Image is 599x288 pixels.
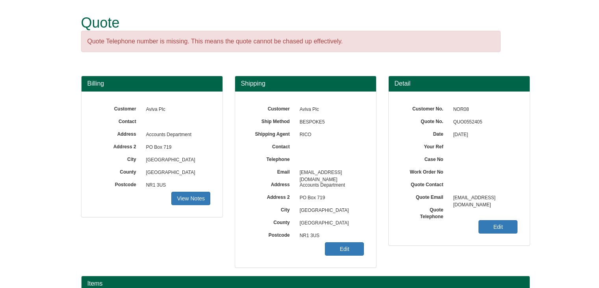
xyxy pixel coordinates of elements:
span: NR1 3US [142,179,211,192]
a: Edit [325,242,364,256]
span: Accounts Department [142,129,211,141]
label: Quote Telephone [401,204,449,220]
label: Postcode [247,230,296,239]
label: Date [401,129,449,138]
label: Contact [93,116,142,125]
span: PO Box 719 [296,192,364,204]
label: Your Ref [401,141,449,150]
span: RICO [296,129,364,141]
label: Customer No. [401,103,449,112]
label: Quote No. [401,116,449,125]
label: Ship Method [247,116,296,125]
label: City [93,154,142,163]
span: [GEOGRAPHIC_DATA] [296,217,364,230]
span: [GEOGRAPHIC_DATA] [142,154,211,166]
label: Quote Email [401,192,449,201]
h1: Quote [81,15,501,31]
h3: Detail [395,80,524,87]
label: City [247,204,296,213]
label: Customer [93,103,142,112]
label: County [93,166,142,176]
h3: Shipping [241,80,370,87]
label: Quote Contact [401,179,449,188]
label: Postcode [93,179,142,188]
a: View Notes [171,192,210,205]
h3: Billing [87,80,217,87]
label: Address [93,129,142,138]
span: [EMAIL_ADDRESS][DOMAIN_NAME] [449,192,518,204]
label: Telephone [247,154,296,163]
span: QUO0552405 [449,116,518,129]
label: Case No [401,154,449,163]
label: Contact [247,141,296,150]
label: Customer [247,103,296,112]
span: PO Box 719 [142,141,211,154]
a: Edit [478,220,517,234]
span: [GEOGRAPHIC_DATA] [296,204,364,217]
div: Quote Telephone number is missing. This means the quote cannot be chased up effectively. [81,31,501,52]
span: [GEOGRAPHIC_DATA] [142,166,211,179]
label: Address 2 [247,192,296,201]
label: Shipping Agent [247,129,296,138]
span: Aviva Plc [142,103,211,116]
span: NOR08 [449,103,518,116]
span: Aviva Plc [296,103,364,116]
h2: Items [87,280,524,287]
label: Email [247,166,296,176]
label: Address [247,179,296,188]
label: County [247,217,296,226]
span: NR1 3US [296,230,364,242]
span: Accounts Department [296,179,364,192]
label: Address 2 [93,141,142,150]
span: [EMAIL_ADDRESS][DOMAIN_NAME] [296,166,364,179]
label: Work Order No [401,166,449,176]
span: BESPOKE5 [296,116,364,129]
span: [DATE] [449,129,518,141]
